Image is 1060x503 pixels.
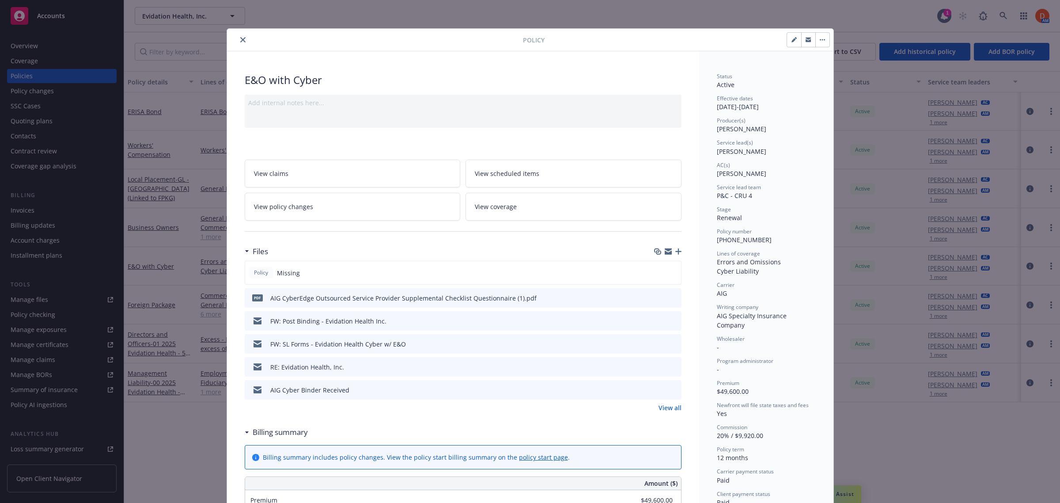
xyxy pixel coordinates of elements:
span: Policy number [717,228,752,235]
a: View coverage [466,193,681,221]
span: Writing company [717,303,758,311]
span: P&C - CRU 4 [717,191,752,200]
span: Producer(s) [717,117,746,124]
button: download file [656,385,663,395]
div: Billing summary includes policy changes. View the policy start billing summary on the . [263,453,570,462]
span: [PERSON_NAME] [717,147,766,156]
span: 20% / $9,920.00 [717,431,763,440]
button: download file [656,339,663,349]
span: Active [717,80,734,89]
div: FW: Post Binding - Evidation Health Inc. [270,316,386,326]
span: Lines of coverage [717,250,760,257]
span: Program administrator [717,357,773,365]
span: View coverage [475,202,517,211]
button: preview file [670,385,678,395]
span: Service lead team [717,183,761,191]
span: Policy term [717,446,744,453]
div: Add internal notes here... [248,98,678,107]
div: FW: SL Forms - Evidation Health Cyber w/ E&O [270,339,406,349]
a: View scheduled items [466,160,681,187]
h3: Billing summary [253,427,308,438]
span: 12 months [717,453,748,462]
span: Missing [277,268,300,278]
div: AIG CyberEdge Outsourced Service Provider Supplemental Checklist Questionnaire (1).pdf [270,293,537,303]
span: Client payment status [717,490,770,498]
span: pdf [252,294,263,301]
button: preview file [670,362,678,372]
button: download file [656,316,663,326]
button: close [238,34,248,45]
span: Premium [717,379,739,387]
span: View policy changes [254,202,313,211]
span: Carrier payment status [717,468,774,475]
div: E&O with Cyber [245,72,681,88]
h3: Files [253,246,268,257]
span: Stage [717,206,731,213]
span: Newfront will file state taxes and fees [717,401,809,409]
div: Cyber Liability [717,267,816,276]
div: RE: Evidation Health, Inc. [270,362,344,372]
div: Billing summary [245,427,308,438]
button: preview file [670,339,678,349]
a: View all [659,403,681,412]
span: Carrier [717,281,734,289]
span: AC(s) [717,161,730,169]
a: View claims [245,160,461,187]
div: Files [245,246,268,257]
span: - [717,343,719,351]
span: Service lead(s) [717,139,753,146]
button: preview file [670,316,678,326]
span: $49,600.00 [717,387,749,396]
span: Renewal [717,213,742,222]
span: Paid [717,476,730,484]
a: policy start page [519,453,568,461]
span: [PHONE_NUMBER] [717,236,772,244]
span: View claims [254,169,288,178]
button: download file [656,293,663,303]
span: Commission [717,423,747,431]
span: AIG [717,289,727,297]
div: [DATE] - [DATE] [717,95,816,111]
span: Status [717,72,732,80]
span: Amount ($) [644,479,678,488]
span: AIG Specialty Insurance Company [717,312,788,329]
span: Wholesaler [717,335,745,343]
span: [PERSON_NAME] [717,125,766,133]
span: Effective dates [717,95,753,102]
span: [PERSON_NAME] [717,169,766,178]
span: View scheduled items [475,169,539,178]
button: preview file [670,293,678,303]
span: Policy [523,35,545,45]
div: Errors and Omissions [717,257,816,267]
span: Policy [252,269,270,277]
button: download file [656,362,663,372]
span: Yes [717,409,727,418]
span: - [717,365,719,373]
a: View policy changes [245,193,461,221]
div: AIG Cyber Binder Received [270,385,349,395]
